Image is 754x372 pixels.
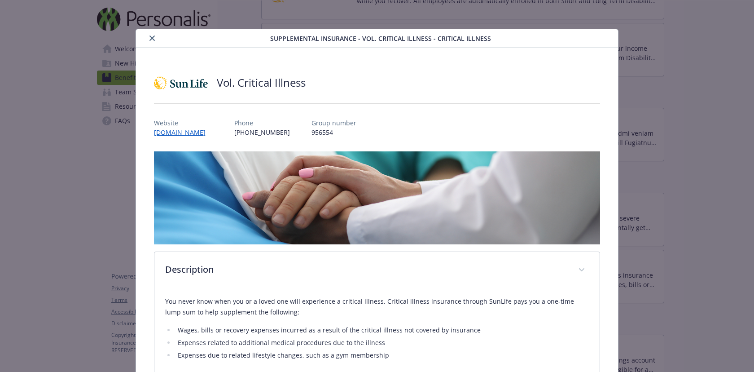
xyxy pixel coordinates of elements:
[175,325,588,336] li: Wages, bills or recovery expenses incurred as a result of the critical illness not covered by ins...
[154,151,600,244] img: banner
[154,252,599,289] div: Description
[311,118,356,128] p: Group number
[175,337,588,348] li: Expenses related to additional medical procedures due to the illness
[234,118,290,128] p: Phone
[154,128,213,137] a: [DOMAIN_NAME]
[165,263,567,276] p: Description
[165,296,588,318] p: You never know when you or a loved one will experience a critical illness. Critical illness insur...
[154,69,208,96] img: Sun Life Financial
[217,75,306,90] h2: Vol. Critical Illness
[154,118,213,128] p: Website
[311,128,356,137] p: 956554
[175,350,588,361] li: Expenses due to related lifestyle changes, such as a gym membership
[270,34,491,43] span: Supplemental Insurance - Vol. Critical Illness - Critical Illness
[234,128,290,137] p: [PHONE_NUMBER]
[147,33,158,44] button: close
